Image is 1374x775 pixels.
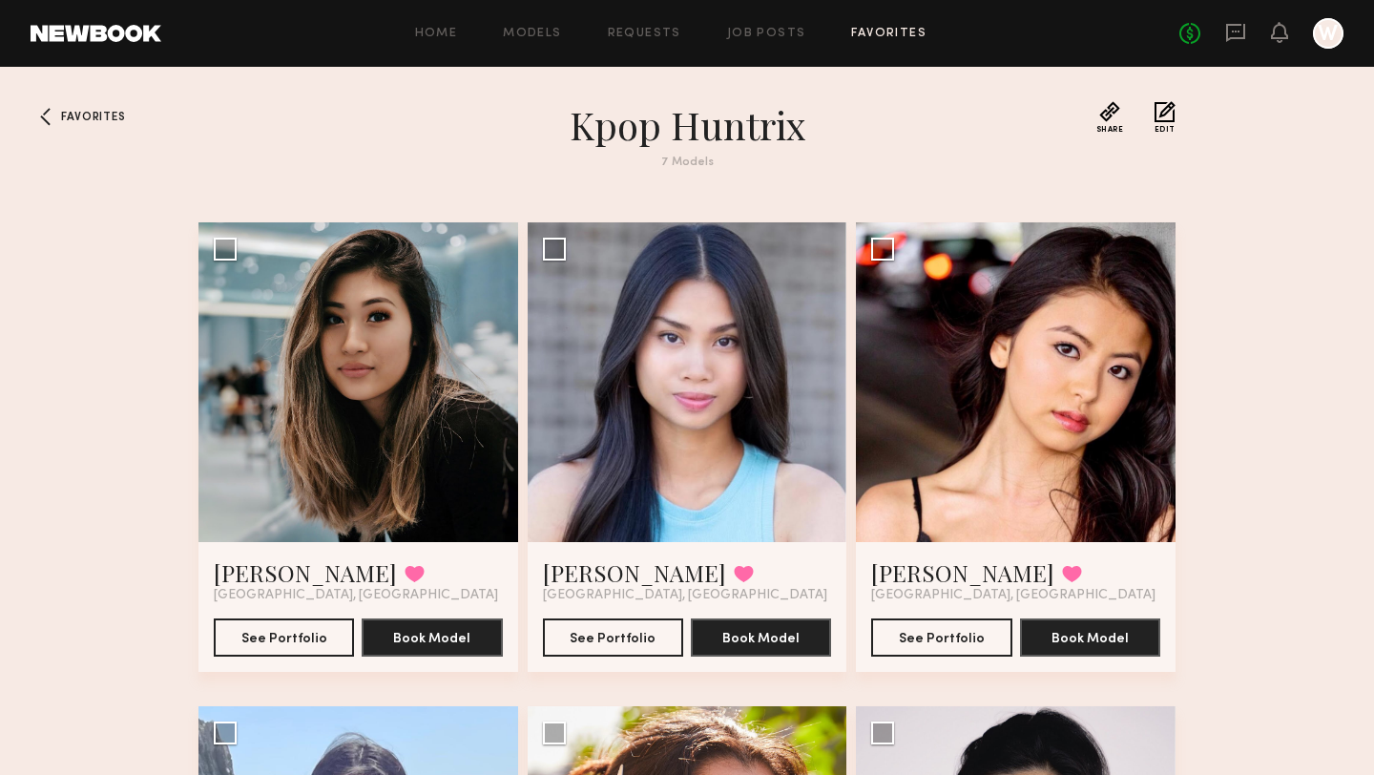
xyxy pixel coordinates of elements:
button: See Portfolio [871,618,1011,657]
a: Book Model [691,629,831,645]
div: 7 Models [343,157,1030,169]
a: Home [415,28,458,40]
button: See Portfolio [214,618,354,657]
a: Favorites [851,28,926,40]
a: Book Model [362,629,502,645]
a: W [1313,18,1343,49]
button: Book Model [1020,618,1160,657]
button: Book Model [691,618,831,657]
span: Favorites [61,112,125,123]
button: Book Model [362,618,502,657]
span: [GEOGRAPHIC_DATA], [GEOGRAPHIC_DATA] [871,588,1155,603]
span: [GEOGRAPHIC_DATA], [GEOGRAPHIC_DATA] [543,588,827,603]
a: [PERSON_NAME] [214,557,397,588]
span: [GEOGRAPHIC_DATA], [GEOGRAPHIC_DATA] [214,588,498,603]
button: Share [1096,101,1124,134]
a: Job Posts [727,28,806,40]
span: Edit [1155,126,1176,134]
a: Models [503,28,561,40]
h1: Kpop Huntrix [343,101,1030,149]
button: Edit [1155,101,1176,134]
span: Share [1096,126,1124,134]
a: [PERSON_NAME] [543,557,726,588]
button: See Portfolio [543,618,683,657]
a: Book Model [1020,629,1160,645]
a: [PERSON_NAME] [871,557,1054,588]
a: Requests [608,28,681,40]
a: Favorites [31,101,61,132]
